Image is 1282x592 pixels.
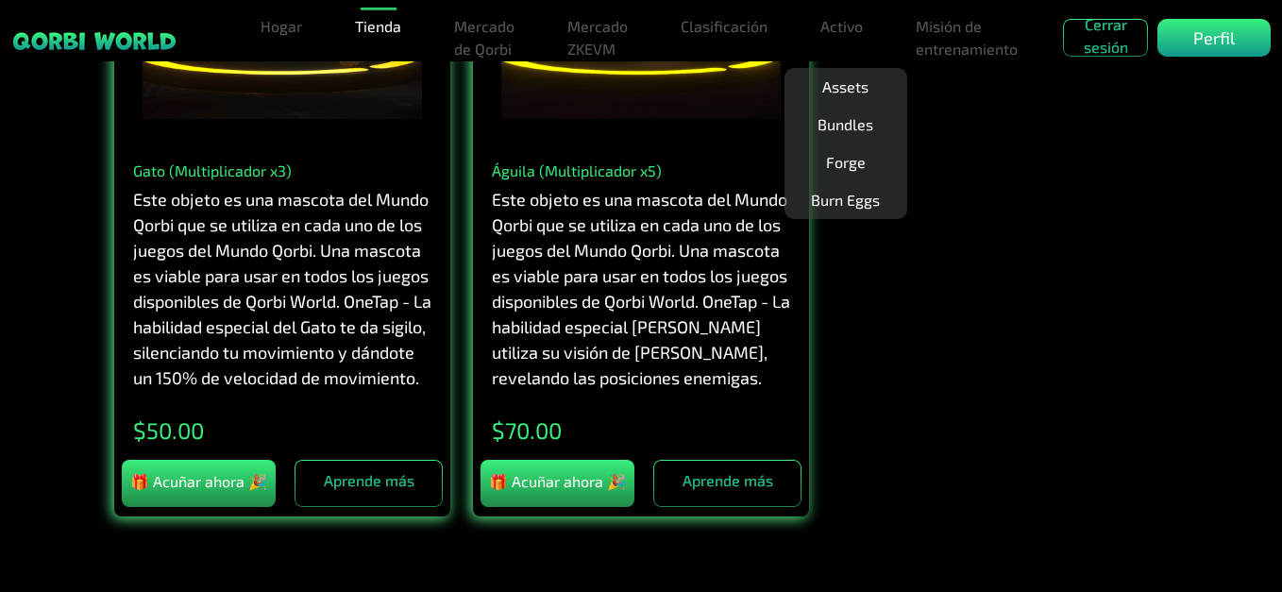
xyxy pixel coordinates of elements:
[1063,19,1148,57] button: Cerrar sesión
[815,68,876,106] a: Assets
[133,187,431,391] p: Este objeto es una mascota del Mundo Qorbi que se utiliza en cada uno de los juegos del Mundo Qor...
[11,30,177,52] img: logotipo de marca pegajoso
[492,414,790,442] div: $
[1193,25,1235,51] p: Perfil
[492,161,790,179] h4: Águila (Multiplicador x5)
[122,460,276,507] button: 🎁 Acuñar ahora 🎉
[505,416,562,444] font: 70 .00
[803,181,887,219] a: Burn Eggs
[818,144,873,181] a: Forge
[560,8,635,68] a: Mercado ZKEVM
[908,8,1025,68] a: Misión de entrenamiento
[253,8,310,45] a: Hogar
[133,161,431,179] h4: Gato (Multiplicador x3)
[447,8,522,68] a: Mercado de Qorbi
[481,460,634,507] button: 🎁 Acuñar ahora 🎉
[653,460,801,507] a: Aprende más
[492,187,790,391] p: Este objeto es una mascota del Mundo Qorbi que se utiliza en cada uno de los juegos del Mundo Qor...
[133,414,431,442] div: $
[813,8,870,45] a: Activo
[347,8,409,45] a: Tienda
[673,8,775,45] a: Clasificación
[295,460,443,507] a: Aprende más
[810,106,881,144] a: Bundles
[146,416,204,444] font: 50 .00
